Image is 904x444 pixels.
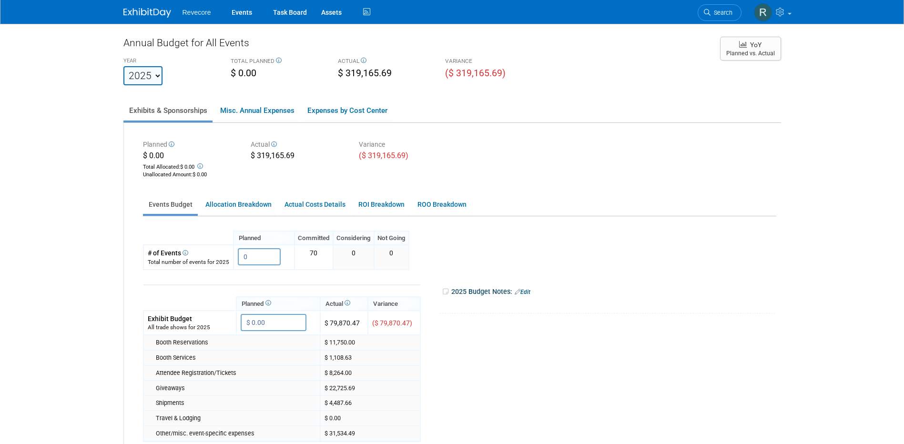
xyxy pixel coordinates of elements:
div: : [143,171,237,179]
span: ($ 319,165.69) [445,68,506,79]
a: Expenses by Cost Center [302,101,393,121]
div: Variance [359,140,453,151]
a: Exhibits & Sponsorships [123,101,213,121]
td: 70 [295,245,333,269]
a: Search [698,4,741,21]
th: Variance [368,297,420,311]
td: $ 4,487.66 [320,395,420,411]
a: Actual Costs Details [279,195,351,214]
span: ($ 79,870.47) [372,319,412,327]
td: 0 [374,245,409,269]
span: YoY [750,41,762,49]
button: YoY Planned vs. Actual [720,37,781,61]
div: 2025 Budget Notes: [442,284,775,299]
div: YEAR [123,57,216,66]
div: Shipments [156,399,316,407]
img: ExhibitDay [123,8,171,18]
span: $ 0.00 [180,164,194,170]
td: $ 22,725.69 [320,381,420,396]
div: # of Events [148,248,229,258]
th: Planned [236,297,320,311]
div: Actual [251,140,345,151]
div: TOTAL PLANNED [231,57,324,67]
div: Booth Reservations [156,338,316,347]
span: $ 319,165.69 [338,68,392,79]
td: $ 79,870.47 [320,311,368,335]
span: $ 0.00 [231,68,256,79]
span: Unallocated Amount [143,172,191,178]
div: Exhibit Budget [148,314,232,323]
span: Revecore [183,9,211,16]
th: Actual [320,297,368,311]
div: VARIANCE [445,57,538,67]
div: Travel & Lodging [156,414,316,423]
a: Misc. Annual Expenses [214,101,300,121]
td: 0 [333,245,374,269]
a: ROO Breakdown [412,195,472,214]
div: Annual Budget for All Events [123,36,711,55]
span: ($ 319,165.69) [359,151,408,160]
a: Events Budget [143,195,198,214]
td: $ 0.00 [320,411,420,426]
th: Planned [234,231,295,245]
a: ROI Breakdown [353,195,410,214]
div: Booth Services [156,353,316,362]
span: $ 0.00 [143,151,164,160]
div: Total number of events for 2025 [148,258,229,266]
td: $ 11,750.00 [320,335,420,350]
div: ACTUAL [338,57,431,67]
td: $ 1,108.63 [320,350,420,365]
th: Committed [295,231,333,245]
span: $ 0.00 [193,172,207,178]
td: $ 8,264.00 [320,365,420,381]
td: $ 31,534.49 [320,426,420,441]
th: Not Going [374,231,409,245]
span: Search [711,9,732,16]
div: All trade shows for 2025 [148,323,232,332]
div: $ 319,165.69 [251,151,345,163]
div: Other/misc. event-specific expenses [156,429,316,438]
a: Allocation Breakdown [200,195,277,214]
div: Attendee Registration/Tickets [156,369,316,377]
div: Giveaways [156,384,316,393]
a: Edit [515,289,530,295]
div: Total Allocated: [143,161,237,171]
th: Considering [333,231,374,245]
img: Rachael Sires [754,3,772,21]
div: Planned [143,140,237,151]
